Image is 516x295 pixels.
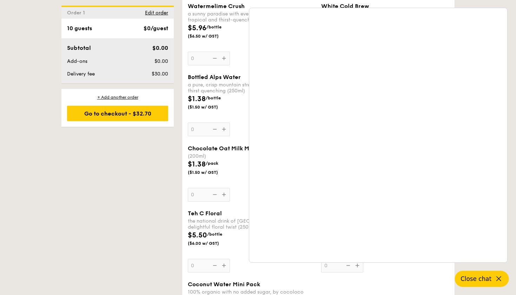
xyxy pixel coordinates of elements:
[188,281,260,288] span: Coconut Water Mini Pack
[188,218,316,230] div: the national drink of [GEOGRAPHIC_DATA] with a delightful floral twist (250ml)
[188,24,206,32] span: $5.96
[67,58,87,64] span: Add-ons
[188,170,236,175] span: ($1.50 w/ GST)
[207,232,222,237] span: /bottle
[188,231,207,240] span: $5.50
[188,104,236,110] span: ($1.50 w/ GST)
[461,275,491,282] span: Close chat
[188,82,316,94] div: a pure, crisp mountain stream bottled, perfect for thirst quenching (250ml)
[188,33,236,39] span: ($6.50 w/ GST)
[455,271,509,287] button: Close chat
[188,11,316,23] div: a sunny paradise with every sip – tantalisingly tropical and thirst-quenching (250ml)
[206,96,221,100] span: /bottle
[67,24,92,33] div: 10 guests
[188,160,206,169] span: $1.38
[188,153,316,159] div: (200ml)
[67,94,168,100] div: + Add another order
[145,10,168,16] span: Edit order
[67,106,168,121] div: Go to checkout - $32.70
[67,71,95,77] span: Delivery fee
[188,95,206,103] span: $1.38
[188,74,241,80] span: Bottled Alps Water
[206,25,221,29] span: /bottle
[206,161,218,166] span: /pack
[188,3,245,9] span: Watermelime Crush
[321,3,369,9] span: White Cold Brew
[152,45,168,51] span: $0.00
[144,24,168,33] div: $0/guest
[152,71,168,77] span: $30.00
[154,58,168,64] span: $0.00
[188,241,236,246] span: ($6.00 w/ GST)
[67,10,88,16] span: Order 1
[188,145,306,152] span: Chocolate Oat Milk Mini Pack, by Oatside
[188,210,222,217] span: Teh C Floral
[67,45,91,51] span: Subtotal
